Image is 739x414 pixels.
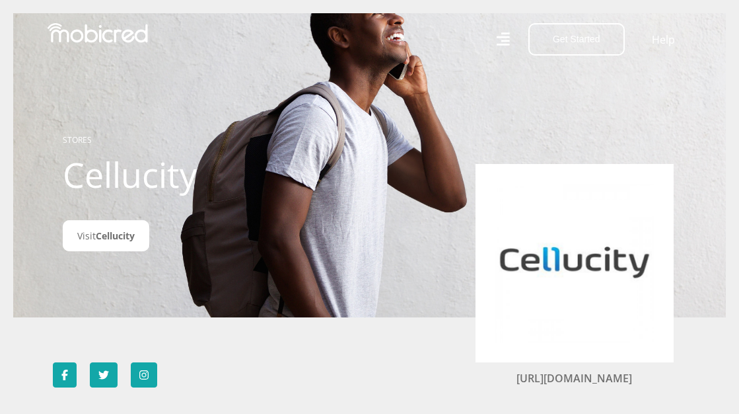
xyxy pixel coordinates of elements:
span: Cellucity [96,229,135,242]
a: [URL][DOMAIN_NAME] [516,371,632,386]
img: Cellucity [495,184,654,343]
button: Get Started [528,23,625,56]
h1: Cellucity [63,154,307,195]
a: Help [651,31,676,48]
img: Mobicred [48,23,148,43]
a: STORES [63,134,92,145]
a: VisitCellucity [63,220,149,251]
